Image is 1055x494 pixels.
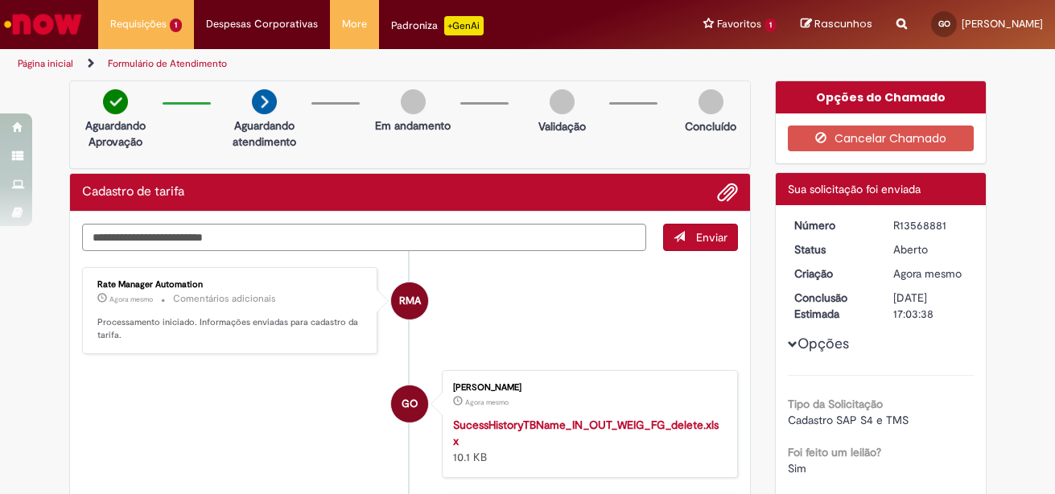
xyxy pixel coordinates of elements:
[82,224,647,251] textarea: Digite sua mensagem aqui...
[391,282,428,319] div: Rate Manager Automation
[444,16,484,35] p: +GenAi
[18,57,73,70] a: Página inicial
[893,241,968,257] div: Aberto
[375,117,451,134] p: Em andamento
[206,16,318,32] span: Despesas Corporativas
[103,89,128,114] img: check-circle-green.png
[453,417,721,465] div: 10.1 KB
[782,241,881,257] dt: Status
[252,89,277,114] img: arrow-next.png
[109,294,153,304] time: 30/09/2025 11:04:02
[788,461,806,475] span: Sim
[170,19,182,32] span: 1
[893,290,968,322] div: [DATE] 17:03:38
[699,89,723,114] img: img-circle-grey.png
[788,397,883,411] b: Tipo da Solicitação
[538,118,586,134] p: Validação
[110,16,167,32] span: Requisições
[938,19,950,29] span: GO
[776,81,986,113] div: Opções do Chamado
[801,17,872,32] a: Rascunhos
[391,385,428,422] div: Gustavo Sales de Oliveira
[893,266,968,282] div: 30/09/2025 11:03:32
[465,397,509,407] time: 30/09/2025 11:03:28
[782,217,881,233] dt: Número
[893,266,962,281] time: 30/09/2025 11:03:32
[788,445,881,459] b: Foi feito um leilão?
[399,282,421,320] span: RMA
[782,266,881,282] dt: Criação
[391,16,484,35] div: Padroniza
[82,185,184,200] h2: Cadastro de tarifa Histórico de tíquete
[788,413,909,427] span: Cadastro SAP S4 e TMS
[97,280,365,290] div: Rate Manager Automation
[401,89,426,114] img: img-circle-grey.png
[788,126,974,151] button: Cancelar Chamado
[782,290,881,322] dt: Conclusão Estimada
[2,8,84,40] img: ServiceNow
[76,117,155,150] p: Aguardando Aprovação
[342,16,367,32] span: More
[108,57,227,70] a: Formulário de Atendimento
[12,49,691,79] ul: Trilhas de página
[402,385,418,423] span: GO
[788,182,921,196] span: Sua solicitação foi enviada
[685,118,736,134] p: Concluído
[97,316,365,341] p: Processamento iniciado. Informações enviadas para cadastro da tarifa.
[109,294,153,304] span: Agora mesmo
[717,182,738,203] button: Adicionar anexos
[225,117,303,150] p: Aguardando atendimento
[550,89,575,114] img: img-circle-grey.png
[173,292,276,306] small: Comentários adicionais
[814,16,872,31] span: Rascunhos
[962,17,1043,31] span: [PERSON_NAME]
[453,418,719,448] a: SucessHistoryTBName_IN_OUT_WEIG_FG_delete.xlsx
[696,230,727,245] span: Enviar
[893,266,962,281] span: Agora mesmo
[453,383,721,393] div: [PERSON_NAME]
[764,19,777,32] span: 1
[465,397,509,407] span: Agora mesmo
[893,217,968,233] div: R13568881
[663,224,738,251] button: Enviar
[717,16,761,32] span: Favoritos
